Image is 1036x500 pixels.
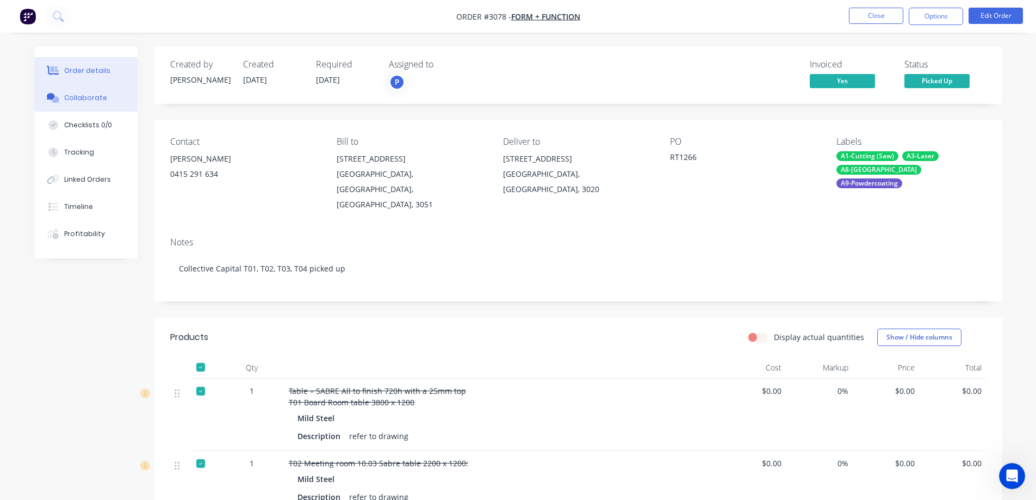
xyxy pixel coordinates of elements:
span: Table – SABRE All to finish 720h with a 25mm top T01 Board Room table 3800 x 1200 [289,386,466,408]
span: T02 Meeting room 10.03 Sabre table 2200 x 1200: [289,458,468,468]
div: Assigned to [389,59,498,70]
div: Required [316,59,376,70]
span: $0.00 [857,385,915,397]
button: Profitability [34,220,138,248]
button: Picked Up [904,74,970,90]
div: Mild Steel [297,410,339,426]
div: Markup [786,357,853,379]
div: [GEOGRAPHIC_DATA], [GEOGRAPHIC_DATA], [GEOGRAPHIC_DATA], 3051 [337,166,486,212]
div: Contact [170,137,319,147]
span: 1 [250,458,254,469]
button: Tracking [34,139,138,166]
div: A3-Laser [902,151,939,161]
div: Collective Capital T01, T02, T03, T04 picked up [170,252,986,285]
button: Show / Hide columns [877,329,961,346]
button: P [389,74,405,90]
div: [STREET_ADDRESS][GEOGRAPHIC_DATA], [GEOGRAPHIC_DATA], 3020 [503,151,652,197]
button: Timeline [34,193,138,220]
div: Created by [170,59,230,70]
div: Products [170,331,208,344]
div: Order details [64,66,110,76]
img: Factory [20,8,36,24]
div: Total [919,357,986,379]
a: Form + Function [511,11,580,22]
div: Linked Orders [64,175,111,184]
div: A1-Cutting (Saw) [836,151,898,161]
div: Invoiced [810,59,891,70]
div: PO [670,137,819,147]
span: $0.00 [724,458,782,469]
button: Checklists 0/0 [34,112,138,139]
div: 0415 291 634 [170,166,319,182]
span: 0% [790,385,848,397]
span: $0.00 [724,385,782,397]
div: Timeline [64,202,93,212]
div: [STREET_ADDRESS][GEOGRAPHIC_DATA], [GEOGRAPHIC_DATA], [GEOGRAPHIC_DATA], 3051 [337,151,486,212]
div: [STREET_ADDRESS] [337,151,486,166]
span: Picked Up [904,74,970,88]
div: Bill to [337,137,486,147]
div: refer to drawing [345,428,413,444]
div: Collaborate [64,93,107,103]
span: Order #3078 - [456,11,511,22]
div: [GEOGRAPHIC_DATA], [GEOGRAPHIC_DATA], 3020 [503,166,652,197]
iframe: Intercom live chat [999,463,1025,489]
div: RT1266 [670,151,806,166]
div: Checklists 0/0 [64,120,112,130]
span: [DATE] [316,75,340,85]
div: Cost [719,357,786,379]
span: 1 [250,385,254,397]
button: Options [909,8,963,25]
div: [PERSON_NAME]0415 291 634 [170,151,319,186]
button: Order details [34,57,138,84]
button: Linked Orders [34,166,138,193]
button: Close [849,8,903,24]
div: Created [243,59,303,70]
span: 0% [790,458,848,469]
label: Display actual quantities [774,331,864,343]
div: Qty [219,357,284,379]
span: $0.00 [923,458,982,469]
div: Status [904,59,986,70]
div: Description [297,428,345,444]
div: Mild Steel [297,471,339,487]
div: Tracking [64,147,94,157]
span: Yes [810,74,875,88]
div: Notes [170,237,986,248]
span: $0.00 [923,385,982,397]
div: A9-Powdercoating [836,178,902,188]
div: A8-[GEOGRAPHIC_DATA] [836,165,921,175]
button: Edit Order [969,8,1023,24]
button: Collaborate [34,84,138,112]
div: Profitability [64,229,105,239]
div: [STREET_ADDRESS] [503,151,652,166]
div: Labels [836,137,985,147]
span: [DATE] [243,75,267,85]
div: Price [853,357,920,379]
div: Deliver to [503,137,652,147]
div: [PERSON_NAME] [170,151,319,166]
div: [PERSON_NAME] [170,74,230,85]
span: $0.00 [857,458,915,469]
